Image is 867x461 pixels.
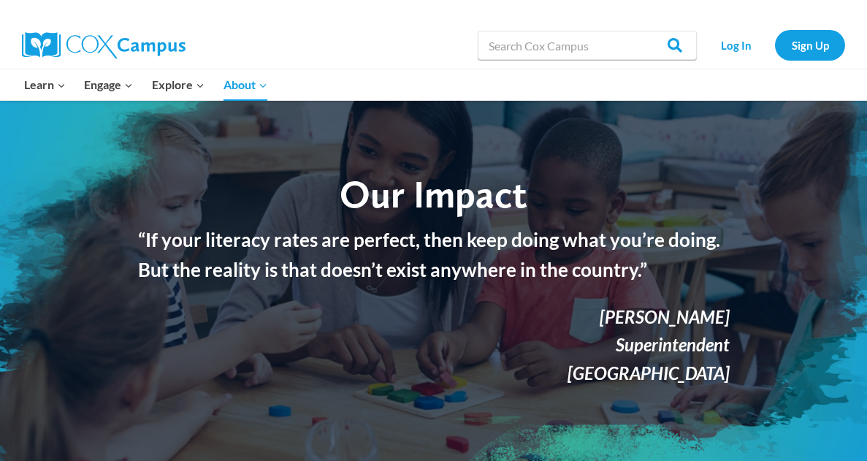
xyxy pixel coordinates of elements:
span: Explore [152,75,205,94]
img: Cox Campus [22,32,186,58]
a: Log In [704,30,768,60]
em: [PERSON_NAME] [600,306,730,327]
span: About [224,75,267,94]
input: Search Cox Campus [478,31,697,60]
a: Sign Up [775,30,845,60]
nav: Primary Navigation [15,69,276,100]
em: [GEOGRAPHIC_DATA] [568,362,730,384]
em: Superintendent [616,334,730,355]
span: Engage [84,75,133,94]
strong: “If your literacy rates are perfect, then keep doing what you’re doing. But the reality is that d... [138,228,720,282]
nav: Secondary Navigation [704,30,845,60]
span: Learn [24,75,66,94]
span: Our Impact [340,171,527,217]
